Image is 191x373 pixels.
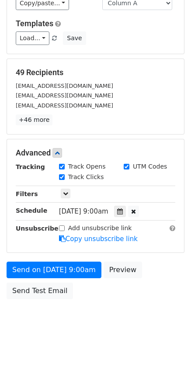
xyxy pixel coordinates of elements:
a: +46 more [16,114,52,125]
a: Templates [16,19,53,28]
small: [EMAIL_ADDRESS][DOMAIN_NAME] [16,102,113,109]
iframe: Chat Widget [147,331,191,373]
span: [DATE] 9:00am [59,207,108,215]
a: Send on [DATE] 9:00am [7,262,101,278]
button: Save [63,31,86,45]
strong: Filters [16,190,38,197]
label: UTM Codes [133,162,167,171]
small: [EMAIL_ADDRESS][DOMAIN_NAME] [16,92,113,99]
h5: 49 Recipients [16,68,175,77]
div: Widget de chat [147,331,191,373]
small: [EMAIL_ADDRESS][DOMAIN_NAME] [16,83,113,89]
h5: Advanced [16,148,175,158]
label: Track Clicks [68,173,104,182]
label: Track Opens [68,162,106,171]
a: Load... [16,31,49,45]
strong: Tracking [16,163,45,170]
strong: Unsubscribe [16,225,59,232]
a: Send Test Email [7,283,73,299]
label: Add unsubscribe link [68,224,132,233]
strong: Schedule [16,207,47,214]
a: Preview [104,262,142,278]
a: Copy unsubscribe link [59,235,138,243]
